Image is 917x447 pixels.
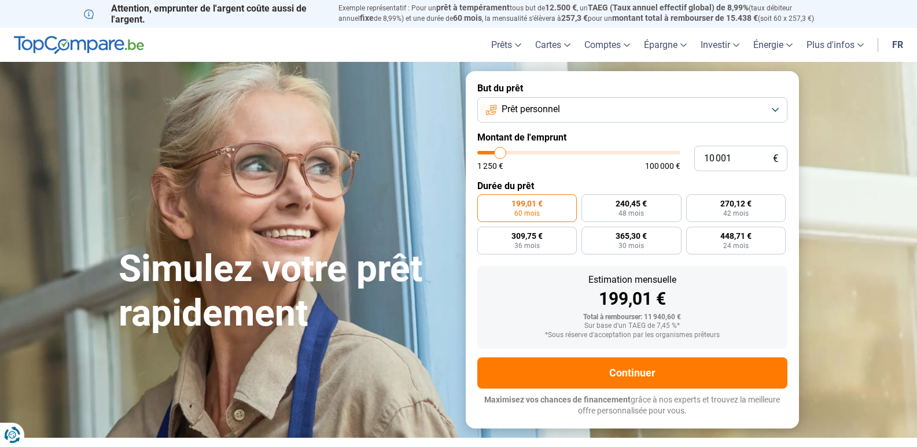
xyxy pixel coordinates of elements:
span: fixe [360,13,374,23]
span: 240,45 € [616,200,647,208]
span: 365,30 € [616,232,647,240]
span: 309,75 € [511,232,543,240]
a: Investir [694,28,746,62]
p: grâce à nos experts et trouvez la meilleure offre personnalisée pour vous. [477,394,787,417]
div: Total à rembourser: 11 940,60 € [487,313,778,322]
h1: Simulez votre prêt rapidement [119,247,452,336]
div: 199,01 € [487,290,778,308]
a: Épargne [637,28,694,62]
span: 60 mois [514,210,540,217]
span: 12.500 € [545,3,577,12]
span: 24 mois [723,242,749,249]
span: prêt à tempérament [436,3,510,12]
span: 448,71 € [720,232,752,240]
a: fr [885,28,910,62]
p: Attention, emprunter de l'argent coûte aussi de l'argent. [84,3,325,25]
span: € [773,154,778,164]
label: But du prêt [477,83,787,94]
a: Prêts [484,28,528,62]
img: TopCompare [14,36,144,54]
span: montant total à rembourser de 15.438 € [612,13,758,23]
span: 1 250 € [477,162,503,170]
div: Estimation mensuelle [487,275,778,285]
span: Maximisez vos chances de financement [484,395,631,404]
span: 199,01 € [511,200,543,208]
button: Prêt personnel [477,97,787,123]
span: Prêt personnel [502,103,560,116]
span: TAEG (Taux annuel effectif global) de 8,99% [588,3,749,12]
label: Montant de l'emprunt [477,132,787,143]
span: 270,12 € [720,200,752,208]
a: Énergie [746,28,800,62]
span: 30 mois [618,242,644,249]
div: Sur base d'un TAEG de 7,45 %* [487,322,778,330]
a: Plus d'infos [800,28,871,62]
span: 100 000 € [645,162,680,170]
button: Continuer [477,357,787,389]
label: Durée du prêt [477,180,787,191]
span: 42 mois [723,210,749,217]
a: Comptes [577,28,637,62]
span: 257,3 € [561,13,588,23]
span: 36 mois [514,242,540,249]
div: *Sous réserve d'acceptation par les organismes prêteurs [487,331,778,339]
a: Cartes [528,28,577,62]
span: 60 mois [453,13,482,23]
p: Exemple représentatif : Pour un tous but de , un (taux débiteur annuel de 8,99%) et une durée de ... [338,3,834,24]
span: 48 mois [618,210,644,217]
